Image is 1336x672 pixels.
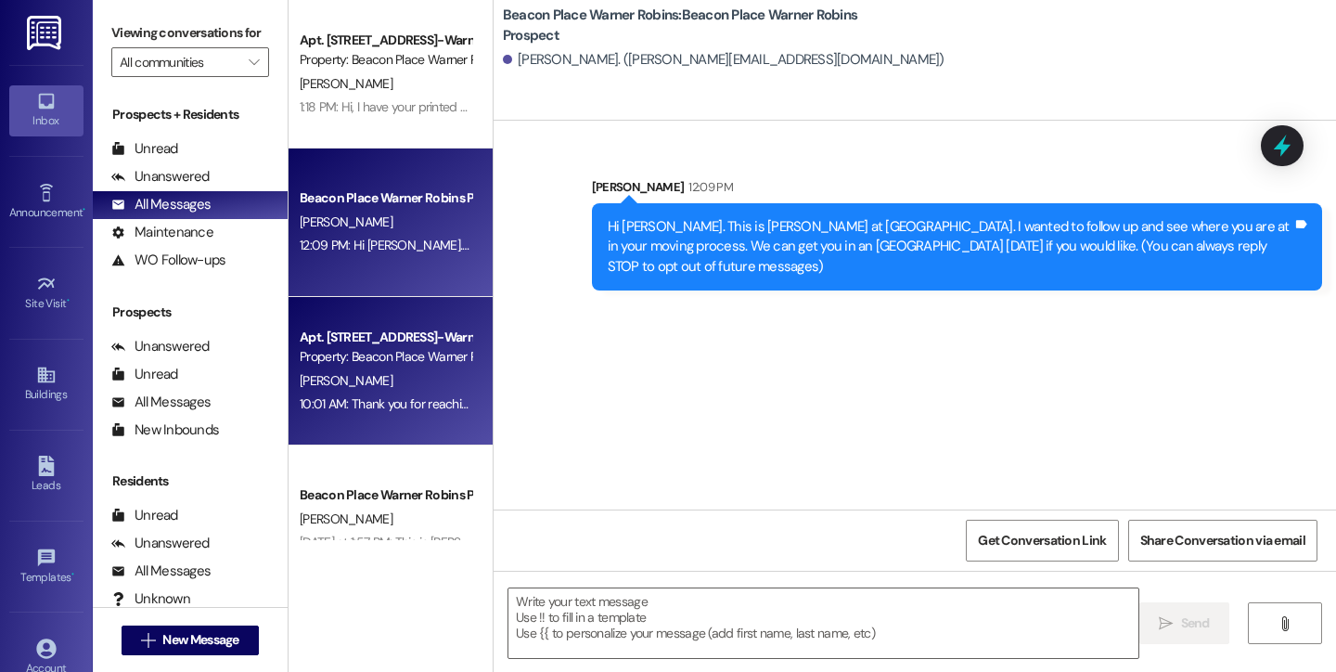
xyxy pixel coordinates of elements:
i:  [141,633,155,648]
div: Maintenance [111,223,213,242]
div: Unread [111,506,178,525]
div: All Messages [111,195,211,214]
div: Beacon Place Warner Robins Prospect [300,485,471,505]
span: Share Conversation via email [1140,531,1305,550]
div: Prospects + Residents [93,105,288,124]
a: Buildings [9,359,83,409]
div: Property: Beacon Place Warner Robins [300,347,471,367]
div: All Messages [111,562,211,581]
img: ResiDesk Logo [27,16,65,50]
div: Residents [93,472,288,491]
div: Apt. [STREET_ADDRESS]-Warner Robins, LLC [300,328,471,347]
a: Inbox [9,85,83,136]
div: Unanswered [111,534,210,553]
span: • [83,203,85,216]
button: Get Conversation Link [966,520,1118,562]
i:  [249,55,259,70]
button: Share Conversation via email [1128,520,1317,562]
button: New Message [122,626,259,655]
div: Beacon Place Warner Robins Prospect [300,188,471,208]
span: • [71,568,74,581]
div: New Inbounds [111,420,219,440]
a: Templates • [9,542,83,592]
span: • [67,294,70,307]
div: [PERSON_NAME] [592,177,1322,203]
span: [PERSON_NAME] [300,510,392,527]
span: [PERSON_NAME] [300,213,392,230]
div: Unanswered [111,167,210,187]
div: Prospects [93,303,288,322]
button: Send [1139,602,1229,644]
input: All communities [120,47,239,77]
span: [PERSON_NAME] [300,372,392,389]
b: Beacon Place Warner Robins: Beacon Place Warner Robins Prospect [503,6,874,45]
span: Send [1181,614,1210,633]
div: [PERSON_NAME]. ([PERSON_NAME][EMAIL_ADDRESS][DOMAIN_NAME]) [503,50,944,70]
div: All Messages [111,393,211,412]
div: Unanswered [111,337,210,356]
div: 12:09 PM [684,177,733,197]
a: Site Visit • [9,268,83,318]
i:  [1278,616,1291,631]
span: [PERSON_NAME] [300,75,392,92]
label: Viewing conversations for [111,19,269,47]
div: 1:18 PM: Hi, I have your printed renewal ready if you want to stop by. [300,98,659,115]
span: New Message [162,630,238,650]
div: Hi [PERSON_NAME]. This is [PERSON_NAME] at [GEOGRAPHIC_DATA]. I wanted to follow up and see where... [608,217,1292,277]
div: Property: Beacon Place Warner Robins [300,50,471,70]
div: WO Follow-ups [111,251,225,270]
div: Apt. [STREET_ADDRESS]-Warner Robins, LLC [300,31,471,50]
span: Get Conversation Link [978,531,1106,550]
div: Unknown [111,589,190,609]
i:  [1159,616,1173,631]
div: Unread [111,139,178,159]
div: Unread [111,365,178,384]
a: Leads [9,450,83,500]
